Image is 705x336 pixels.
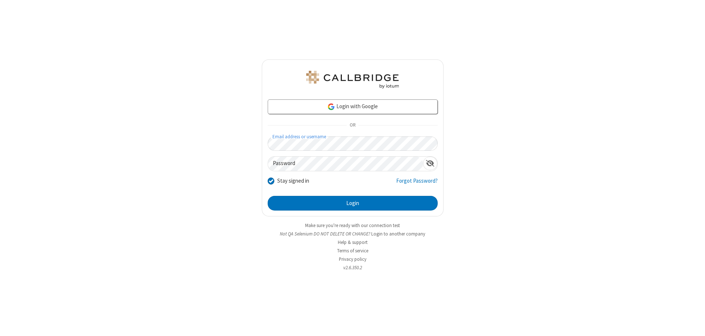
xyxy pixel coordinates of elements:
button: Login to another company [371,230,425,237]
a: Forgot Password? [396,177,438,191]
a: Make sure you're ready with our connection test [305,222,400,229]
iframe: Chat [687,317,699,331]
span: OR [347,120,358,131]
li: Not QA Selenium DO NOT DELETE OR CHANGE? [262,230,444,237]
div: Show password [423,157,437,170]
input: Password [268,157,423,171]
label: Stay signed in [277,177,309,185]
button: Login [268,196,438,211]
a: Login with Google [268,99,438,114]
a: Privacy policy [339,256,366,262]
img: google-icon.png [327,103,335,111]
li: v2.6.350.2 [262,264,444,271]
img: QA Selenium DO NOT DELETE OR CHANGE [305,71,400,88]
input: Email address or username [268,136,438,151]
a: Terms of service [337,248,368,254]
a: Help & support [338,239,368,245]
